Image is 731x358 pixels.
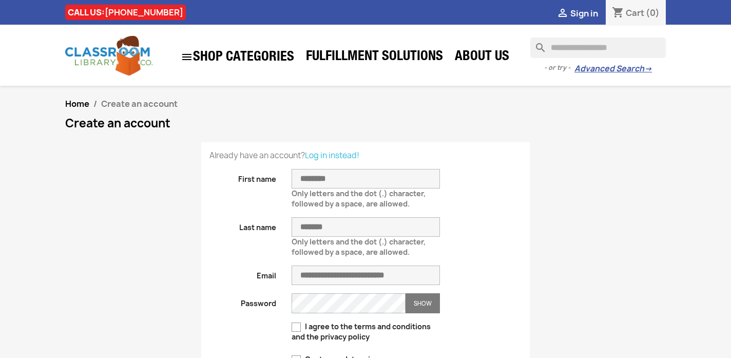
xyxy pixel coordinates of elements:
button: Show [406,293,440,313]
span: Cart [626,7,644,18]
span: Create an account [101,98,178,109]
label: First name [202,169,284,184]
a: About Us [450,47,514,68]
a:  Sign in [556,8,598,19]
i: search [530,37,543,50]
label: I agree to the terms and conditions and the privacy policy [292,322,440,342]
i:  [181,51,193,63]
a: [PHONE_NUMBER] [105,7,183,18]
img: Classroom Library Company [65,36,152,76]
p: Already have an account? [209,150,522,161]
span: Sign in [570,8,598,19]
i: shopping_cart [612,7,624,20]
label: Email [202,266,284,281]
h1: Create an account [65,117,666,129]
input: Password input [292,293,406,313]
div: CALL US: [65,5,186,20]
span: (0) [646,7,660,18]
a: SHOP CATEGORIES [176,46,299,68]
span: - or try - [544,63,574,73]
a: Fulfillment Solutions [301,47,448,68]
span: Only letters and the dot (.) character, followed by a space, are allowed. [292,184,426,209]
a: Advanced Search→ [574,64,652,74]
label: Last name [202,217,284,233]
i:  [556,8,569,20]
label: Password [202,293,284,309]
span: → [644,64,652,74]
span: Only letters and the dot (.) character, followed by a space, are allowed. [292,233,426,257]
input: Search [530,37,666,58]
a: Log in instead! [305,150,359,161]
a: Home [65,98,89,109]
